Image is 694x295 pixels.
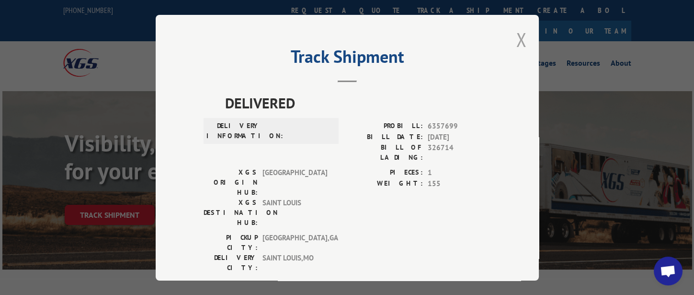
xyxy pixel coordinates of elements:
[204,167,258,198] label: XGS ORIGIN HUB:
[347,121,423,132] label: PROBILL:
[347,131,423,142] label: BILL DATE:
[262,167,327,198] span: [GEOGRAPHIC_DATA]
[204,50,491,68] h2: Track Shipment
[428,121,491,132] span: 6357699
[428,131,491,142] span: [DATE]
[225,92,491,114] span: DELIVERED
[262,198,327,228] span: SAINT LOUIS
[428,142,491,163] span: 326714
[516,27,527,52] button: Close modal
[204,253,258,273] label: DELIVERY CITY:
[262,233,327,253] span: [GEOGRAPHIC_DATA] , GA
[262,253,327,273] span: SAINT LOUIS , MO
[347,142,423,163] label: BILL OF LADING:
[347,167,423,178] label: PIECES:
[206,121,261,141] label: DELIVERY INFORMATION:
[428,167,491,178] span: 1
[204,198,258,228] label: XGS DESTINATION HUB:
[654,257,683,285] div: Open chat
[428,178,491,189] span: 155
[204,233,258,253] label: PICKUP CITY:
[347,178,423,189] label: WEIGHT:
